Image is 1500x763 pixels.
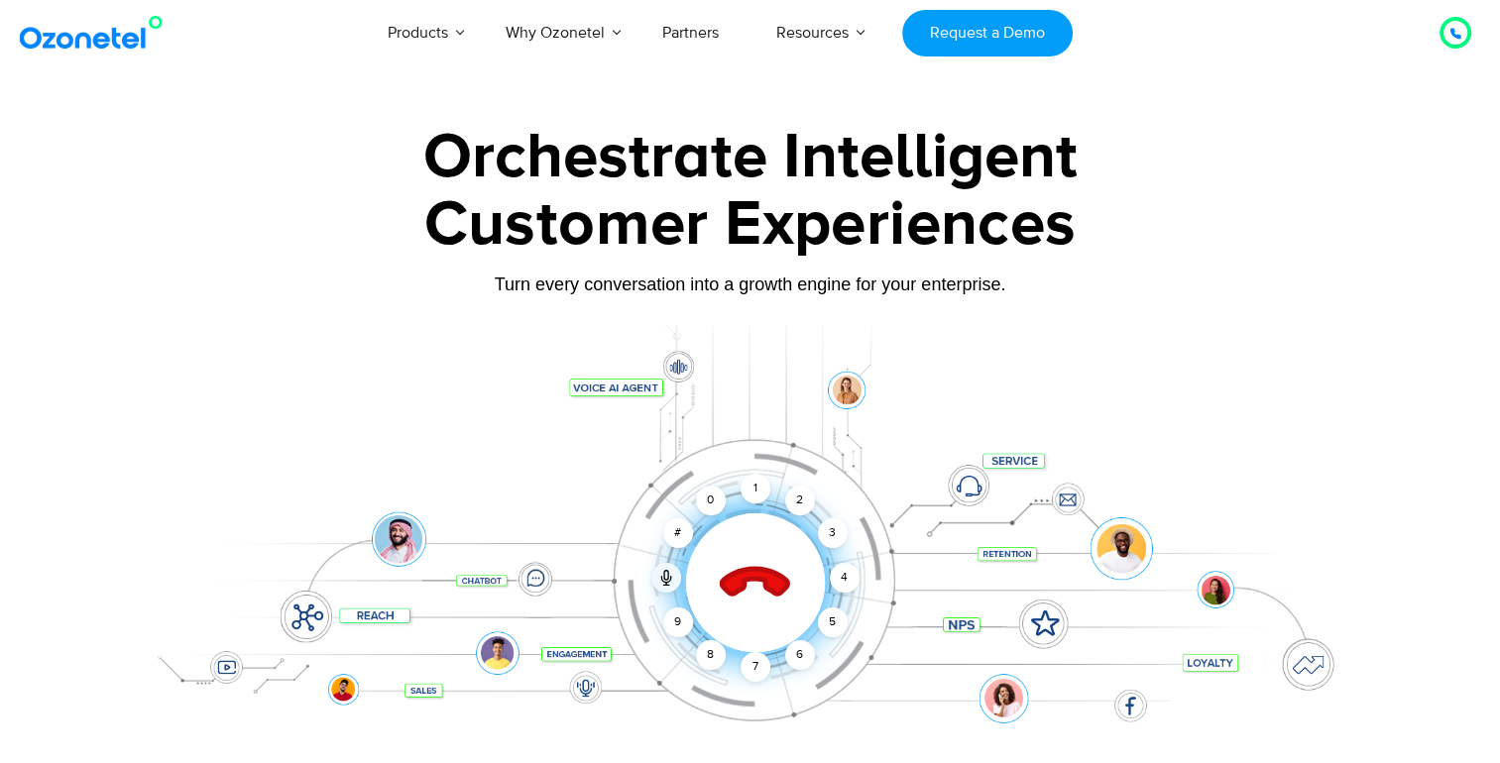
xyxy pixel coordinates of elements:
[663,518,693,548] div: #
[902,10,1072,56] a: Request a Demo
[785,486,815,515] div: 2
[131,177,1370,272] div: Customer Experiences
[741,474,770,503] div: 1
[131,126,1370,189] div: Orchestrate Intelligent
[663,607,693,637] div: 9
[696,640,726,670] div: 8
[131,273,1370,295] div: Turn every conversation into a growth engine for your enterprise.
[785,640,815,670] div: 6
[817,607,847,637] div: 5
[741,652,770,682] div: 7
[696,486,726,515] div: 0
[830,563,860,593] div: 4
[817,518,847,548] div: 3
